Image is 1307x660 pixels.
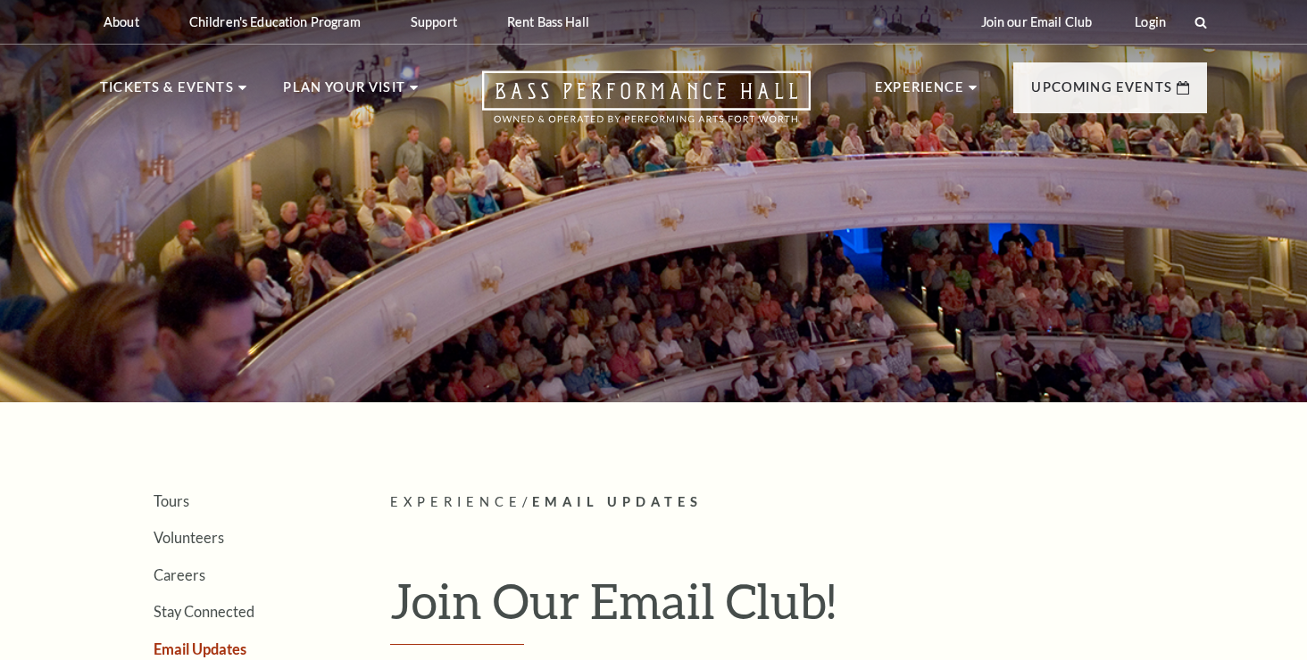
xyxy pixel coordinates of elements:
[390,491,1207,514] p: /
[532,494,703,509] span: Email Updates
[390,494,522,509] span: Experience
[875,77,964,109] p: Experience
[154,566,205,583] a: Careers
[283,77,405,109] p: Plan Your Visit
[104,14,139,29] p: About
[154,492,189,509] a: Tours
[154,603,254,620] a: Stay Connected
[100,77,234,109] p: Tickets & Events
[1031,77,1172,109] p: Upcoming Events
[507,14,589,29] p: Rent Bass Hall
[189,14,361,29] p: Children's Education Program
[154,640,246,657] a: Email Updates
[154,529,224,546] a: Volunteers
[411,14,457,29] p: Support
[390,572,1207,645] h1: Join Our Email Club!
